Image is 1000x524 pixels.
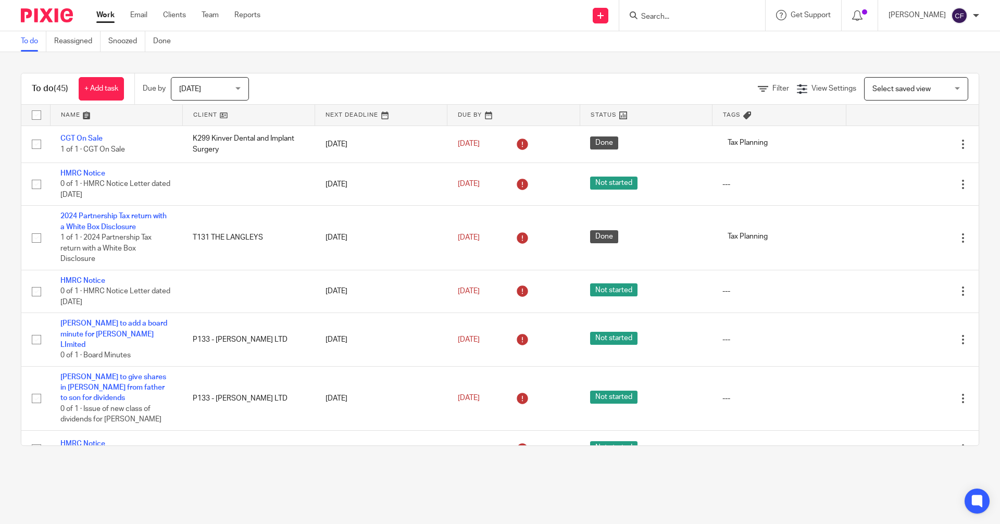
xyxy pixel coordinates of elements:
[182,366,315,430] td: P133 - [PERSON_NAME] LTD
[772,85,789,92] span: Filter
[791,11,831,19] span: Get Support
[458,445,480,453] span: [DATE]
[163,10,186,20] a: Clients
[458,234,480,241] span: [DATE]
[590,136,618,149] span: Done
[722,179,835,190] div: ---
[723,112,741,118] span: Tags
[458,288,480,295] span: [DATE]
[458,180,480,188] span: [DATE]
[60,170,105,177] a: HMRC Notice
[722,393,835,404] div: ---
[315,366,447,430] td: [DATE]
[60,277,105,284] a: HMRC Notice
[458,395,480,402] span: [DATE]
[21,8,73,22] img: Pixie
[458,141,480,148] span: [DATE]
[54,31,101,52] a: Reassigned
[315,163,447,205] td: [DATE]
[21,31,46,52] a: To do
[60,320,167,348] a: [PERSON_NAME] to add a board minute for [PERSON_NAME] LImited
[108,31,145,52] a: Snoozed
[182,206,315,270] td: T131 THE LANGLEYS
[590,441,637,454] span: Not started
[96,10,115,20] a: Work
[60,352,131,359] span: 0 of 1 · Board Minutes
[54,84,68,93] span: (45)
[130,10,147,20] a: Email
[315,206,447,270] td: [DATE]
[179,85,201,93] span: [DATE]
[202,10,219,20] a: Team
[79,77,124,101] a: + Add task
[60,405,161,423] span: 0 of 1 · Issue of new class of dividends for [PERSON_NAME]
[315,126,447,163] td: [DATE]
[60,440,105,447] a: HMRC Notice
[60,373,166,402] a: [PERSON_NAME] to give shares in [PERSON_NAME] from father to son for dividends
[315,270,447,313] td: [DATE]
[60,213,167,230] a: 2024 Partnership Tax return with a White Box Disclosure
[889,10,946,20] p: [PERSON_NAME]
[722,286,835,296] div: ---
[722,136,773,149] span: Tax Planning
[143,83,166,94] p: Due by
[811,85,856,92] span: View Settings
[182,313,315,367] td: P133 - [PERSON_NAME] LTD
[60,181,170,199] span: 0 of 1 · HMRC Notice Letter dated [DATE]
[590,230,618,243] span: Done
[640,13,734,22] input: Search
[722,444,835,454] div: ---
[60,288,170,306] span: 0 of 1 · HMRC Notice Letter dated [DATE]
[590,177,637,190] span: Not started
[722,334,835,345] div: ---
[60,234,152,263] span: 1 of 1 · 2024 Partnership Tax return with a White Box Disclosure
[590,283,637,296] span: Not started
[458,336,480,343] span: [DATE]
[60,146,125,153] span: 1 of 1 · CGT On Sale
[315,313,447,367] td: [DATE]
[182,126,315,163] td: K299 Kinver Dental and Implant Surgery
[951,7,968,24] img: svg%3E
[153,31,179,52] a: Done
[60,135,103,142] a: CGT On Sale
[32,83,68,94] h1: To do
[872,85,931,93] span: Select saved view
[234,10,260,20] a: Reports
[590,332,637,345] span: Not started
[590,391,637,404] span: Not started
[315,430,447,467] td: [DATE]
[722,230,773,243] span: Tax Planning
